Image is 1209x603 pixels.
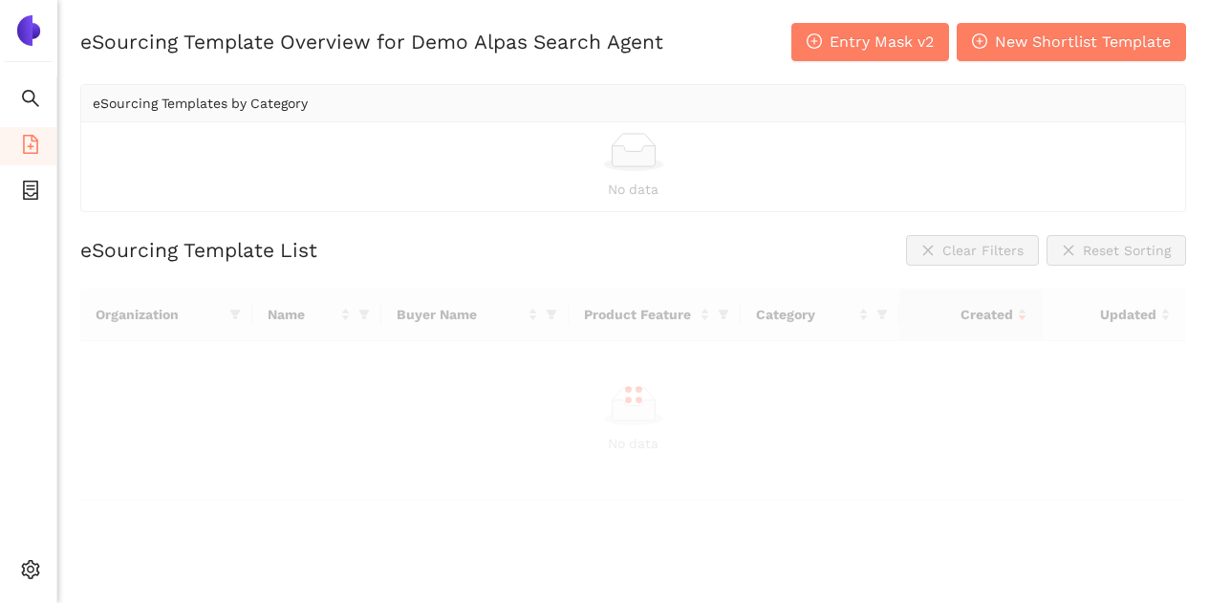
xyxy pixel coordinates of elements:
span: container [21,174,40,212]
span: New Shortlist Template [995,30,1171,54]
span: search [21,82,40,120]
button: closeClear Filters [906,235,1039,266]
h2: eSourcing Template List [80,236,317,264]
span: plus-circle [807,33,822,52]
span: Entry Mask v2 [830,30,934,54]
button: plus-circleNew Shortlist Template [957,23,1186,61]
button: closeReset Sorting [1047,235,1186,266]
h2: eSourcing Template Overview for Demo Alpas Search Agent [80,28,663,55]
img: Logo [13,15,44,46]
button: plus-circleEntry Mask v2 [791,23,949,61]
span: plus-circle [972,33,987,52]
span: setting [21,553,40,592]
span: file-add [21,128,40,166]
div: No data [93,179,1174,200]
span: eSourcing Templates by Category [93,96,308,111]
